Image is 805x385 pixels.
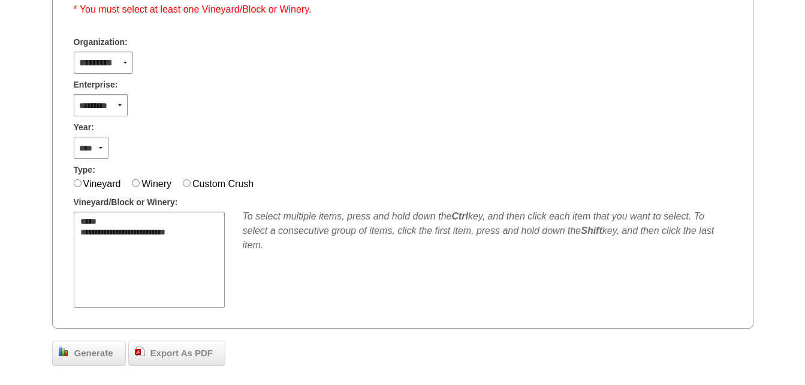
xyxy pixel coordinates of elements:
span: Vineyard/Block or Winery: [74,196,178,209]
b: Shift [581,225,602,236]
div: To select multiple items, press and hold down the key, and then click each item that you want to ... [243,209,732,252]
span: * You must select at least one Vineyard/Block or Winery. [74,4,312,14]
a: Export As PDF [128,341,225,366]
span: Year: [74,121,94,134]
span: Export As PDF [144,347,219,360]
span: Generate [68,347,119,360]
label: Vineyard [83,179,121,189]
img: chart_bar.png [59,347,68,356]
img: doc_pdf.png [135,347,144,356]
span: Organization: [74,36,128,49]
label: Custom Crush [192,179,254,189]
span: Enterprise: [74,79,118,91]
b: Ctrl [451,211,468,221]
label: Winery [141,179,171,189]
a: Generate [52,341,126,366]
span: Type: [74,164,95,176]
